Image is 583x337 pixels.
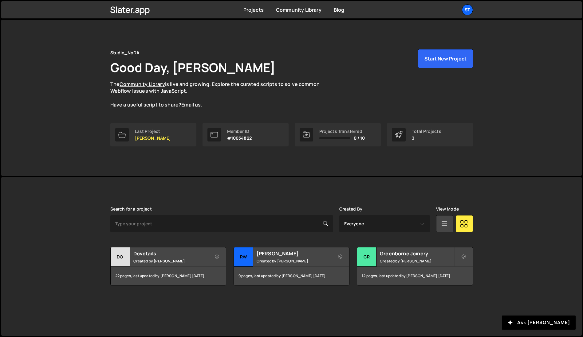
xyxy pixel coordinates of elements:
label: View Mode [436,207,459,211]
div: Member ID [227,129,252,134]
a: Blog [334,6,345,13]
div: Studio_NoDA [110,49,140,56]
label: Created By [339,207,363,211]
h1: Good Day, [PERSON_NAME] [110,59,276,76]
div: Total Projects [412,129,441,134]
a: Email us [181,101,201,108]
button: Ask [PERSON_NAME] [502,316,576,330]
div: Gr [357,247,376,267]
div: 9 pages, last updated by [PERSON_NAME] [DATE] [234,267,349,285]
a: Gr Greenborne Joinery Created by [PERSON_NAME] 12 pages, last updated by [PERSON_NAME] [DATE] [357,247,473,285]
a: Do Dovetails Created by [PERSON_NAME] 22 pages, last updated by [PERSON_NAME] [DATE] [110,247,226,285]
small: Created by [PERSON_NAME] [257,258,331,264]
button: Start New Project [418,49,473,68]
p: 3 [412,136,441,141]
small: Created by [PERSON_NAME] [133,258,207,264]
h2: Dovetails [133,250,207,257]
div: Projects Transferred [319,129,365,134]
div: RW [234,247,253,267]
a: Projects [243,6,264,13]
a: St [462,4,473,15]
p: The is live and growing. Explore the curated scripts to solve common Webflow issues with JavaScri... [110,81,332,108]
p: [PERSON_NAME] [135,136,171,141]
small: Created by [PERSON_NAME] [380,258,454,264]
a: Community Library [276,6,321,13]
input: Type your project... [110,215,333,232]
h2: Greenborne Joinery [380,250,454,257]
div: 22 pages, last updated by [PERSON_NAME] [DATE] [111,267,226,285]
a: RW [PERSON_NAME] Created by [PERSON_NAME] 9 pages, last updated by [PERSON_NAME] [DATE] [234,247,349,285]
a: Community Library [120,81,165,87]
h2: [PERSON_NAME] [257,250,331,257]
div: Do [111,247,130,267]
a: Last Project [PERSON_NAME] [110,123,196,146]
p: #10034822 [227,136,252,141]
label: Search for a project [110,207,152,211]
div: Last Project [135,129,171,134]
div: 12 pages, last updated by [PERSON_NAME] [DATE] [357,267,472,285]
span: 0 / 10 [354,136,365,141]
